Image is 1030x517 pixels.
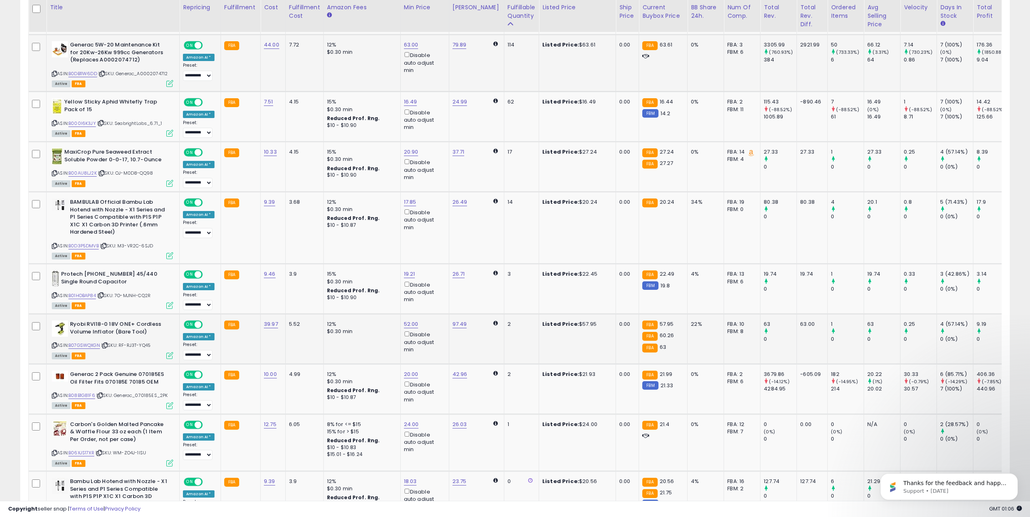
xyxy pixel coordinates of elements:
div: 0 [977,285,1009,293]
div: FBM: 11 [727,106,754,113]
div: 19.74 [764,270,796,278]
div: 4.15 [289,148,317,156]
div: 12% [327,198,394,206]
a: 26.71 [452,270,465,278]
div: 27.33 [800,148,821,156]
small: (0%) [867,106,879,113]
a: 10.33 [264,148,277,156]
div: 0 [764,213,796,220]
div: Min Price [404,3,446,12]
span: | SKU: OJ-M0D8-QQ98 [98,170,153,176]
div: BB Share 24h. [691,3,720,20]
b: Listed Price: [542,198,579,206]
small: FBA [642,98,657,107]
span: OFF [202,149,214,156]
div: 9.04 [977,56,1009,63]
a: 39.97 [264,320,278,328]
div: Velocity [904,3,933,12]
div: 0.00 [619,148,633,156]
div: ASIN: [52,41,173,86]
div: 15% [327,270,394,278]
div: 20.1 [867,198,900,206]
div: $63.61 [542,41,610,49]
div: 176.36 [977,41,1009,49]
b: BAMBULAB Official Bambu Lab Hotend with Nozzle - X1 Series and P1 Series Compatible with P1S P1P ... [70,198,168,238]
div: 4.15 [289,98,317,106]
a: 18.03 [404,477,417,485]
div: FBA: 2 [727,98,754,106]
small: (-88.52%) [982,106,1005,113]
a: 9.39 [264,477,275,485]
div: 27.33 [764,148,796,156]
div: FBM: 0 [727,206,754,213]
b: Listed Price: [542,98,579,106]
div: Num of Comp. [727,3,757,20]
img: 41EZepKh58L._SL40_.jpg [52,270,59,287]
div: 3.68 [289,198,317,206]
img: Profile image for Support [18,24,31,37]
div: Cost [264,3,282,12]
div: 1 [831,148,864,156]
div: Amazon AI * [183,283,214,290]
div: 4 (57.14%) [940,148,973,156]
a: 19.21 [404,270,415,278]
div: 22% [691,321,718,328]
div: 3305.99 [764,41,796,49]
small: FBA [224,148,239,157]
div: Total Rev. Diff. [800,3,824,29]
div: Amazon AI * [183,161,214,168]
div: ASIN: [52,270,173,308]
div: $0.30 min [327,206,394,213]
small: FBA [642,321,657,329]
div: Total Rev. [764,3,793,20]
div: $0.30 min [327,49,394,56]
div: 0% [691,148,718,156]
div: 0.25 [904,321,937,328]
img: 41jHDKnkQeL._SL40_.jpg [52,98,62,114]
small: FBA [224,270,239,279]
a: 97.49 [452,320,467,328]
div: FBA: 3 [727,41,754,49]
div: 3.14 [977,270,1009,278]
div: 7 (100%) [940,41,973,49]
small: FBA [224,321,239,329]
small: FBA [642,270,657,279]
small: FBA [642,198,657,207]
img: 31IRkV8FjwL._SL40_.jpg [52,198,68,211]
span: ON [185,42,195,49]
div: 66.12 [867,41,900,49]
a: Privacy Policy [105,505,140,513]
div: 0 [831,285,864,293]
div: FBM: 6 [727,49,754,56]
div: 0 (0%) [940,285,973,293]
p: Thanks for the feedback and happy repricing! [35,23,140,31]
div: Amazon AI * [183,111,214,118]
div: Title [50,3,176,12]
small: (0%) [940,49,951,55]
span: FBA [72,180,85,187]
span: 14.2 [660,110,671,117]
a: 26.03 [452,420,467,428]
a: B01HOBAP84 [68,292,96,299]
div: 8.39 [977,148,1009,156]
div: -890.46 [800,98,821,106]
div: 15% [327,98,394,106]
a: 10.00 [264,370,277,378]
a: 20.00 [404,370,418,378]
div: 6 [831,56,864,63]
a: 44.00 [264,41,279,49]
img: 41bLB7BV-PL._SL40_.jpg [52,41,68,57]
div: 14.42 [977,98,1009,106]
small: (0%) [940,106,951,113]
div: Fulfillment Cost [289,3,320,20]
span: FBA [72,253,85,260]
div: 0.25 [904,148,937,156]
b: Reduced Prof. Rng. [327,287,380,294]
div: 7 (100%) [940,113,973,120]
img: 51XeaeoAWgL._SL40_.jpg [52,148,62,165]
span: FBA [72,130,85,137]
span: | SKU: Generac_A0002074712 [98,70,168,77]
div: 0 [867,163,900,171]
p: Message from Support, sent 1w ago [35,31,140,38]
small: FBM [642,109,658,118]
